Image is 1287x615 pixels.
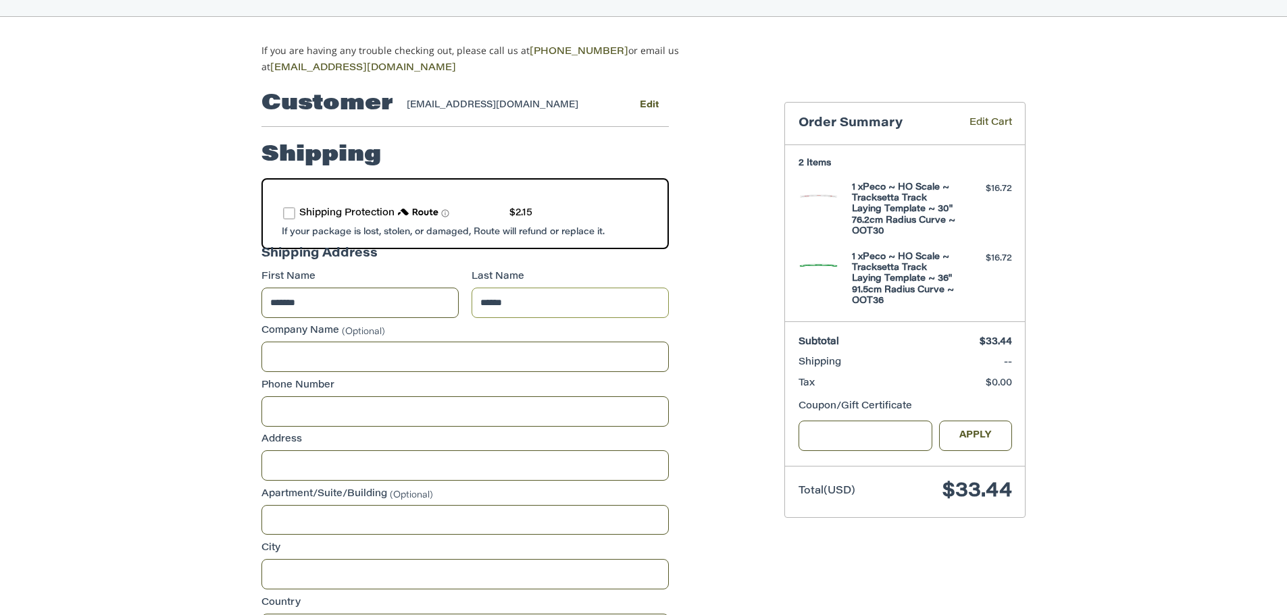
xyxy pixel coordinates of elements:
[407,99,603,112] div: [EMAIL_ADDRESS][DOMAIN_NAME]
[959,252,1012,265] div: $16.72
[980,338,1012,347] span: $33.44
[261,43,722,76] p: If you are having any trouble checking out, please call us at or email us at
[261,541,669,556] label: City
[852,252,955,306] h4: 1 x Peco ~ HO Scale ~ Tracksetta Track Laying Template ~ 36" 91.5cm Radius Curve ~ OOT36
[509,207,532,221] div: $2.15
[261,142,381,169] h2: Shipping
[986,379,1012,388] span: $0.00
[942,481,1012,502] span: $33.44
[799,158,1012,169] h3: 2 Items
[959,182,1012,196] div: $16.72
[799,379,815,388] span: Tax
[261,379,669,393] label: Phone Number
[282,228,605,236] span: If your package is lost, stolen, or damaged, Route will refund or replace it.
[270,63,456,73] a: [EMAIL_ADDRESS][DOMAIN_NAME]
[852,182,955,237] h4: 1 x Peco ~ HO Scale ~ Tracksetta Track Laying Template ~ 30" 76.2cm Radius Curve ~ OOT30
[629,95,669,115] button: Edit
[261,270,459,284] label: First Name
[472,270,669,284] label: Last Name
[939,421,1012,451] button: Apply
[261,433,669,447] label: Address
[261,596,669,610] label: Country
[950,116,1012,132] a: Edit Cart
[799,358,841,367] span: Shipping
[441,209,449,217] span: Learn more
[283,200,647,228] div: route shipping protection selector element
[299,209,395,218] span: Shipping Protection
[799,116,950,132] h3: Order Summary
[342,327,385,336] small: (Optional)
[390,490,433,499] small: (Optional)
[799,338,839,347] span: Subtotal
[1004,358,1012,367] span: --
[261,245,378,270] legend: Shipping Address
[799,421,933,451] input: Gift Certificate or Coupon Code
[799,486,855,496] span: Total (USD)
[261,487,669,502] label: Apartment/Suite/Building
[799,400,1012,414] div: Coupon/Gift Certificate
[261,90,393,117] h2: Customer
[261,324,669,338] label: Company Name
[530,47,628,57] a: [PHONE_NUMBER]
